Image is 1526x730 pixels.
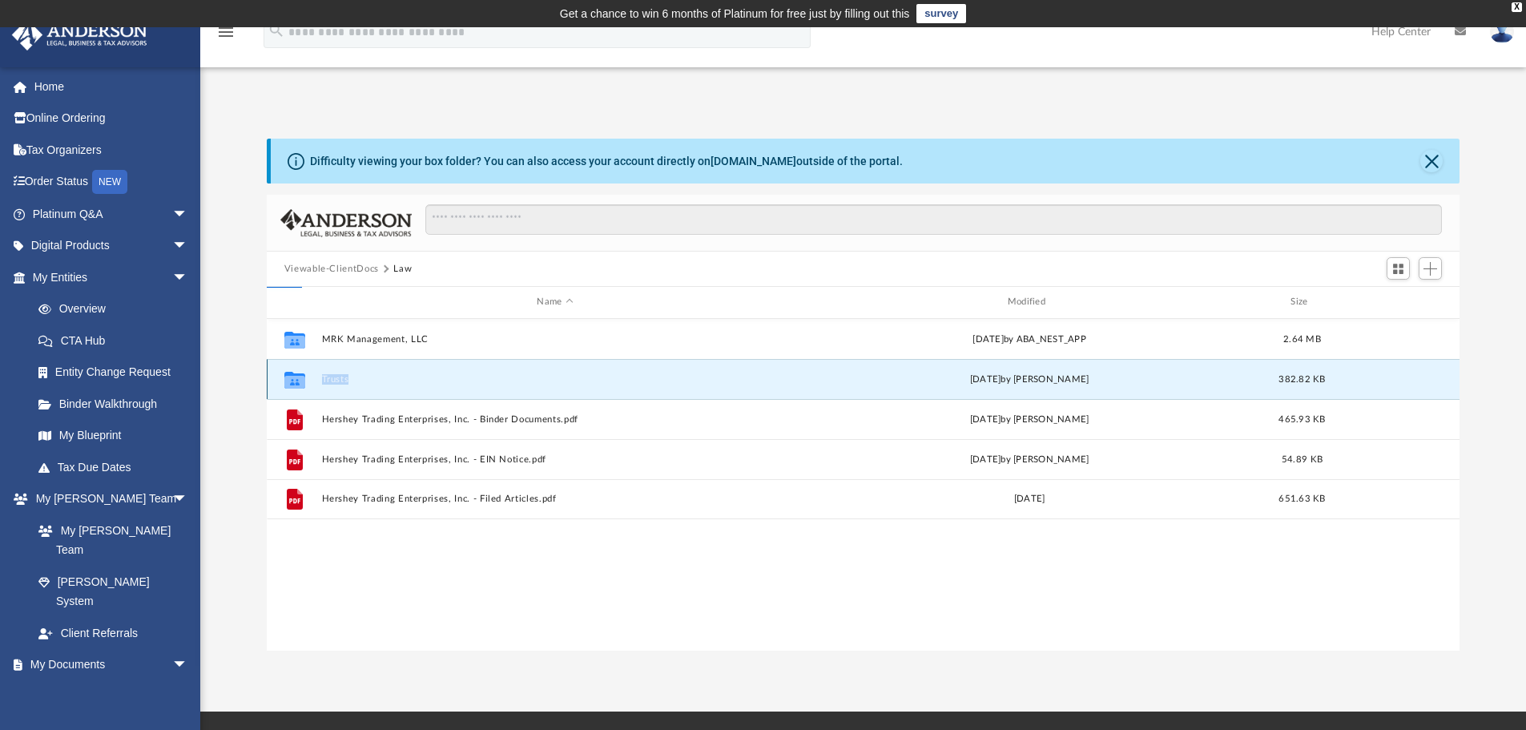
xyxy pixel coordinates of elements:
[320,295,788,309] div: Name
[1278,414,1325,423] span: 465.93 KB
[1379,407,1416,431] button: More options
[22,293,212,325] a: Overview
[268,22,285,39] i: search
[172,198,204,231] span: arrow_drop_down
[11,71,212,103] a: Home
[321,414,788,425] button: Hershey Trading Enterprises, Inc. - Binder Documents.pdf
[22,514,196,566] a: My [PERSON_NAME] Team
[795,372,1262,386] div: [DATE] by [PERSON_NAME]
[22,451,212,483] a: Tax Due Dates
[321,374,788,385] button: Trusts
[22,617,204,649] a: Client Referrals
[216,22,236,42] i: menu
[795,412,1262,426] div: [DATE] by [PERSON_NAME]
[22,357,212,389] a: Entity Change Request
[11,261,212,293] a: My Entitiesarrow_drop_down
[172,261,204,294] span: arrow_drop_down
[22,566,204,617] a: [PERSON_NAME] System
[1278,494,1325,503] span: 651.63 KB
[11,198,212,230] a: Platinum Q&Aarrow_drop_down
[216,30,236,42] a: menu
[274,295,314,309] div: id
[560,4,910,23] div: Get a chance to win 6 months of Platinum for free just by filling out this
[11,483,204,515] a: My [PERSON_NAME] Teamarrow_drop_down
[172,230,204,263] span: arrow_drop_down
[1419,257,1443,280] button: Add
[393,262,412,276] button: Law
[1379,487,1416,511] button: More options
[310,153,903,170] div: Difficulty viewing your box folder? You can also access your account directly on outside of the p...
[1278,374,1325,383] span: 382.82 KB
[711,155,796,167] a: [DOMAIN_NAME]
[284,262,379,276] button: Viewable-ClientDocs
[1490,20,1514,43] img: User Pic
[321,494,788,504] button: Hershey Trading Enterprises, Inc. - Filed Articles.pdf
[1341,295,1453,309] div: id
[22,325,212,357] a: CTA Hub
[1283,334,1321,343] span: 2.64 MB
[11,166,212,199] a: Order StatusNEW
[321,454,788,465] button: Hershey Trading Enterprises, Inc. - EIN Notice.pdf
[795,332,1262,346] div: [DATE] by ABA_NEST_APP
[11,230,212,262] a: Digital Productsarrow_drop_down
[11,134,212,166] a: Tax Organizers
[172,483,204,516] span: arrow_drop_down
[22,388,212,420] a: Binder Walkthrough
[92,170,127,194] div: NEW
[321,334,788,345] button: MRK Management, LLC
[916,4,966,23] a: survey
[22,420,204,452] a: My Blueprint
[1387,257,1411,280] button: Switch to Grid View
[267,319,1460,651] div: grid
[172,649,204,682] span: arrow_drop_down
[1379,447,1416,471] button: More options
[795,452,1262,466] div: [DATE] by [PERSON_NAME]
[795,295,1263,309] div: Modified
[7,19,152,50] img: Anderson Advisors Platinum Portal
[11,649,204,681] a: My Documentsarrow_drop_down
[1420,150,1443,172] button: Close
[795,492,1262,506] div: [DATE]
[1270,295,1334,309] div: Size
[425,204,1442,235] input: Search files and folders
[1512,2,1522,12] div: close
[11,103,212,135] a: Online Ordering
[1282,454,1323,463] span: 54.89 KB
